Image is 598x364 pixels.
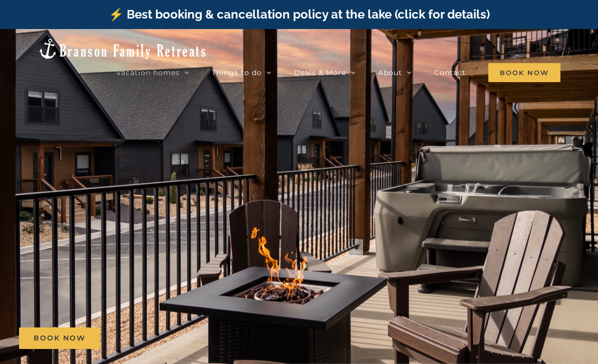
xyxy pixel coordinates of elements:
[434,69,466,76] span: Contact
[294,63,356,83] a: Deals & More
[294,69,346,76] span: Deals & More
[212,63,271,83] a: Things to do
[434,63,466,83] a: Contact
[212,69,262,76] span: Things to do
[34,334,86,342] span: Book Now
[109,7,490,22] a: ⚡️ Best booking & cancellation policy at the lake (click for details)
[116,69,180,76] span: Vacation homes
[488,63,560,82] span: Book Now
[378,69,402,76] span: About
[19,327,100,349] a: Book Now
[38,38,207,60] img: Branson Family Retreats Logo
[116,63,189,83] a: Vacation homes
[378,63,412,83] a: About
[116,63,560,83] nav: Main Menu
